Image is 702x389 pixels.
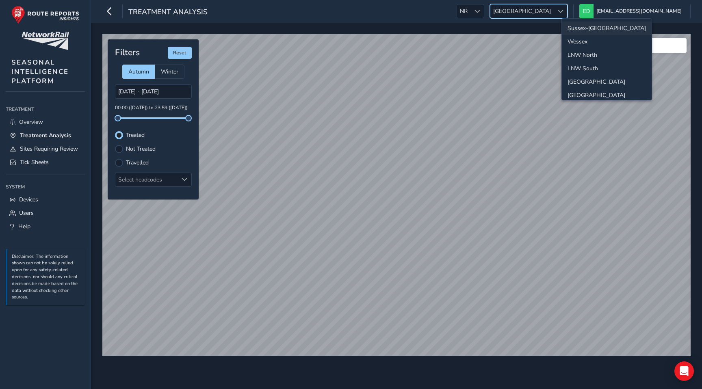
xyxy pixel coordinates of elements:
p: 00:00 ([DATE]) to 23:59 ([DATE]) [115,104,192,112]
li: Sussex-Kent [562,22,652,35]
span: [EMAIL_ADDRESS][DOMAIN_NAME] [596,4,682,18]
div: System [6,181,85,193]
label: Not Treated [126,146,156,152]
li: LNW North [562,48,652,62]
label: Treated [126,132,145,138]
span: Devices [19,196,38,203]
li: Wales [562,89,652,102]
span: Sites Requiring Review [20,145,78,153]
canvas: Map [102,34,691,356]
a: Help [6,220,85,233]
h4: Filters [115,48,140,58]
span: Help [18,223,30,230]
a: Devices [6,193,85,206]
span: Users [19,209,34,217]
a: Sites Requiring Review [6,142,85,156]
div: Select headcodes [115,173,178,186]
li: North and East [562,75,652,89]
img: customer logo [22,32,69,50]
div: Autumn [122,65,155,79]
img: rr logo [11,6,79,24]
div: Winter [155,65,184,79]
a: Users [6,206,85,220]
a: Overview [6,115,85,129]
span: NR [457,4,470,18]
span: Tick Sheets [20,158,49,166]
div: Treatment [6,103,85,115]
li: LNW South [562,62,652,75]
button: Reset [168,47,192,59]
span: Winter [161,68,178,76]
div: Open Intercom Messenger [674,361,694,381]
img: diamond-layout [579,4,594,18]
label: Travelled [126,160,149,166]
li: Wessex [562,35,652,48]
p: Disclaimer: The information shown can not be solely relied upon for any safety-related decisions,... [12,253,81,301]
button: [EMAIL_ADDRESS][DOMAIN_NAME] [579,4,685,18]
span: SEASONAL INTELLIGENCE PLATFORM [11,58,69,86]
a: Treatment Analysis [6,129,85,142]
a: Tick Sheets [6,156,85,169]
span: Autumn [128,68,149,76]
span: Treatment Analysis [128,7,208,18]
span: Overview [19,118,43,126]
span: [GEOGRAPHIC_DATA] [490,4,554,18]
span: Treatment Analysis [20,132,71,139]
